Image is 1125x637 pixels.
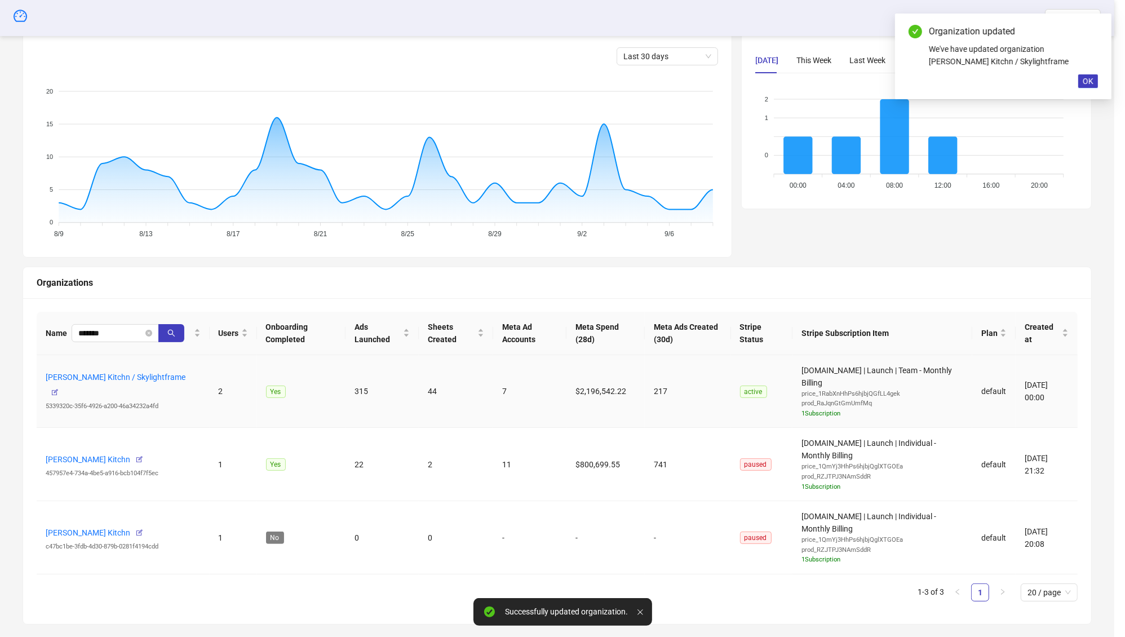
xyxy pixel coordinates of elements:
div: We've have updated organization [PERSON_NAME] Kitchn / Skylightframe [929,43,1098,68]
span: check-circle [909,25,922,38]
button: OK [1078,74,1098,88]
div: Organization updated [929,25,1098,38]
span: OK [1083,77,1093,86]
a: Close [1086,25,1098,37]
